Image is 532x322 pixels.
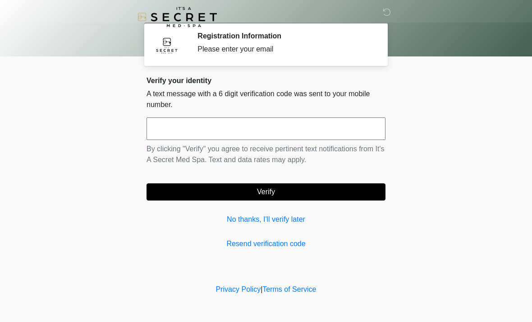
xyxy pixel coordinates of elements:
[147,144,385,165] p: By clicking "Verify" you agree to receive pertinent text notifications from It's A Secret Med Spa...
[147,183,385,201] button: Verify
[147,76,385,85] h2: Verify your identity
[216,285,261,293] a: Privacy Policy
[197,32,372,40] h2: Registration Information
[262,285,316,293] a: Terms of Service
[147,214,385,225] a: No thanks, I'll verify later
[138,7,217,27] img: It's A Secret Med Spa Logo
[147,89,385,110] p: A text message with a 6 digit verification code was sent to your mobile number.
[261,285,262,293] a: |
[197,44,372,55] div: Please enter your email
[153,32,180,59] img: Agent Avatar
[147,238,385,249] a: Resend verification code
